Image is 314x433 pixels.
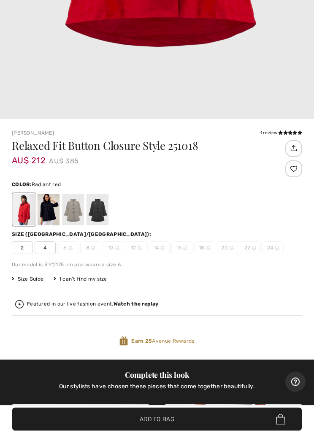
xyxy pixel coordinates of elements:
[12,231,153,238] div: Size ([GEOGRAPHIC_DATA]/[GEOGRAPHIC_DATA]):
[49,155,79,168] span: AU$ 385
[12,261,302,269] div: Our model is 5'9"/175 cm and wears a size 6.
[287,141,300,156] img: Share
[140,415,174,424] span: Add to Bag
[54,276,107,283] div: I can't find my size
[38,194,60,226] div: Midnight Blue
[275,246,279,250] img: ring-m.svg
[240,242,261,254] span: 22
[115,246,119,250] img: ring-m.svg
[15,300,24,309] img: Watch the replay
[138,246,142,250] img: ring-m.svg
[27,302,158,307] div: Featured in our live fashion event.
[252,246,256,250] img: ring-m.svg
[103,242,124,254] span: 10
[68,246,73,250] img: ring-m.svg
[263,242,284,254] span: 24
[183,246,187,250] img: ring-m.svg
[91,246,95,250] img: ring-m.svg
[131,338,152,344] strong: Earn 25
[12,130,54,136] a: [PERSON_NAME]
[126,242,147,254] span: 12
[217,242,238,254] span: 20
[12,141,278,152] h1: Relaxed Fit Button Closure Style 251018
[276,414,285,425] img: Bag.svg
[35,242,56,254] span: 4
[12,147,46,166] span: AU$ 212
[87,194,108,226] div: Black
[206,246,211,250] img: ring-m.svg
[119,336,128,346] img: Avenue Rewards
[149,242,170,254] span: 14
[131,338,194,345] span: Avenue Rewards
[12,384,302,398] div: Our stylists have chosen these pieces that come together beautifully.
[260,130,302,137] div: 1 review
[57,242,78,254] span: 6
[12,370,302,380] div: Complete this look
[12,242,33,254] span: 2
[13,194,35,226] div: Radiant red
[171,242,192,254] span: 16
[160,246,165,250] img: ring-m.svg
[12,408,302,431] button: Add to Bag
[230,246,234,250] img: ring-m.svg
[80,242,101,254] span: 8
[62,194,84,226] div: Moonstone
[12,276,43,283] span: Size Guide
[12,182,32,188] span: Color:
[114,301,159,307] strong: Watch the replay
[194,242,215,254] span: 18
[32,182,61,188] span: Radiant red
[285,372,306,393] iframe: Opens a widget where you can find more information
